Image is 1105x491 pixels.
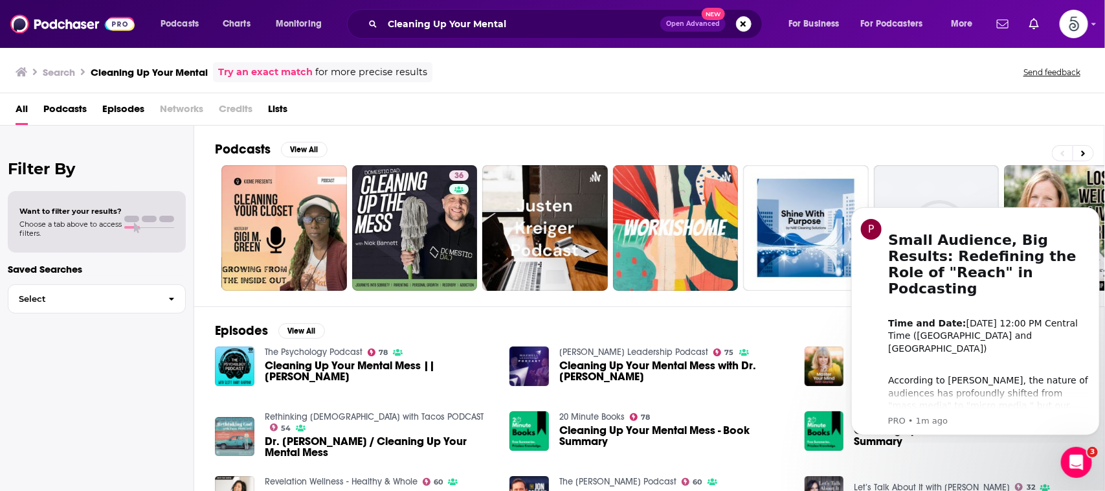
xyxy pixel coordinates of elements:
[559,425,789,447] a: Cleaning Up Your Mental Mess - Book Summary
[265,436,495,458] span: Dr. [PERSON_NAME] / Cleaning Up Your Mental Mess
[19,207,122,216] span: Want to filter your results?
[725,350,734,356] span: 75
[265,347,363,358] a: The Psychology Podcast
[1060,10,1088,38] span: Logged in as Spiral5-G2
[8,159,186,178] h2: Filter By
[8,284,186,314] button: Select
[423,478,443,486] a: 60
[509,411,549,451] img: Cleaning Up Your Mental Mess - Book Summary
[276,15,322,33] span: Monitoring
[215,323,268,339] h2: Episodes
[713,348,734,356] a: 75
[215,323,325,339] a: EpisodesView All
[846,195,1105,443] iframe: Intercom notifications message
[223,15,251,33] span: Charts
[1027,485,1035,490] span: 32
[951,15,973,33] span: More
[642,415,651,420] span: 78
[352,165,478,291] a: 36
[8,263,186,275] p: Saved Searches
[559,360,789,382] a: Cleaning Up Your Mental Mess with Dr. Caroline Leaf
[1060,10,1088,38] button: Show profile menu
[214,14,258,34] a: Charts
[43,98,87,125] a: Podcasts
[8,295,158,303] span: Select
[861,15,923,33] span: For Podcasters
[666,21,720,27] span: Open Advanced
[788,15,840,33] span: For Business
[702,8,725,20] span: New
[270,424,291,431] a: 54
[281,426,291,431] span: 54
[509,347,549,386] img: Cleaning Up Your Mental Mess with Dr. Caroline Leaf
[1020,67,1084,78] button: Send feedback
[660,16,726,32] button: Open AdvancedNew
[559,347,708,358] a: Maxwell Leadership Podcast
[265,436,495,458] a: Dr. Caroline Leaf / Cleaning Up Your Mental Mess
[359,9,775,39] div: Search podcasts, credits, & more...
[265,360,495,382] span: Cleaning Up Your Mental Mess || [PERSON_NAME]
[91,66,208,78] h3: Cleaning Up Your Mental
[559,360,789,382] span: Cleaning Up Your Mental Mess with Dr. [PERSON_NAME]
[102,98,144,125] a: Episodes
[992,13,1014,35] a: Show notifications dropdown
[315,65,427,80] span: for more precise results
[368,348,388,356] a: 78
[454,170,463,183] span: 36
[278,323,325,339] button: View All
[219,98,252,125] span: Credits
[265,360,495,382] a: Cleaning Up Your Mental Mess || Caroline Leaf
[151,14,216,34] button: open menu
[942,14,989,34] button: open menu
[1015,483,1035,491] a: 32
[267,14,339,34] button: open menu
[383,14,660,34] input: Search podcasts, credits, & more...
[1024,13,1044,35] a: Show notifications dropdown
[215,141,328,157] a: PodcastsView All
[10,12,135,36] img: Podchaser - Follow, Share and Rate Podcasts
[161,15,199,33] span: Podcasts
[281,142,328,157] button: View All
[379,350,388,356] span: 78
[19,220,122,238] span: Choose a tab above to access filters.
[559,411,625,422] a: 20 Minute Books
[693,479,702,485] span: 60
[268,98,287,125] a: Lists
[449,170,469,181] a: 36
[779,14,856,34] button: open menu
[434,479,443,485] span: 60
[853,14,942,34] button: open menu
[805,347,844,386] img: Dr Caroline Leaf: Cleaning Up Your Mental Mess
[215,417,254,457] img: Dr. Caroline Leaf / Cleaning Up Your Mental Mess
[215,141,271,157] h2: Podcasts
[16,98,28,125] a: All
[265,411,484,422] a: Rethinking God with Tacos PODCAST
[265,476,418,487] a: Revelation Wellness - Healthy & Whole
[1061,447,1092,478] iframe: Intercom live chat
[160,98,203,125] span: Networks
[1060,10,1088,38] img: User Profile
[215,347,254,386] img: Cleaning Up Your Mental Mess || Caroline Leaf
[805,411,844,451] img: Cleaning Up Your Mental Mess - Book Summary
[218,65,313,80] a: Try an exact match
